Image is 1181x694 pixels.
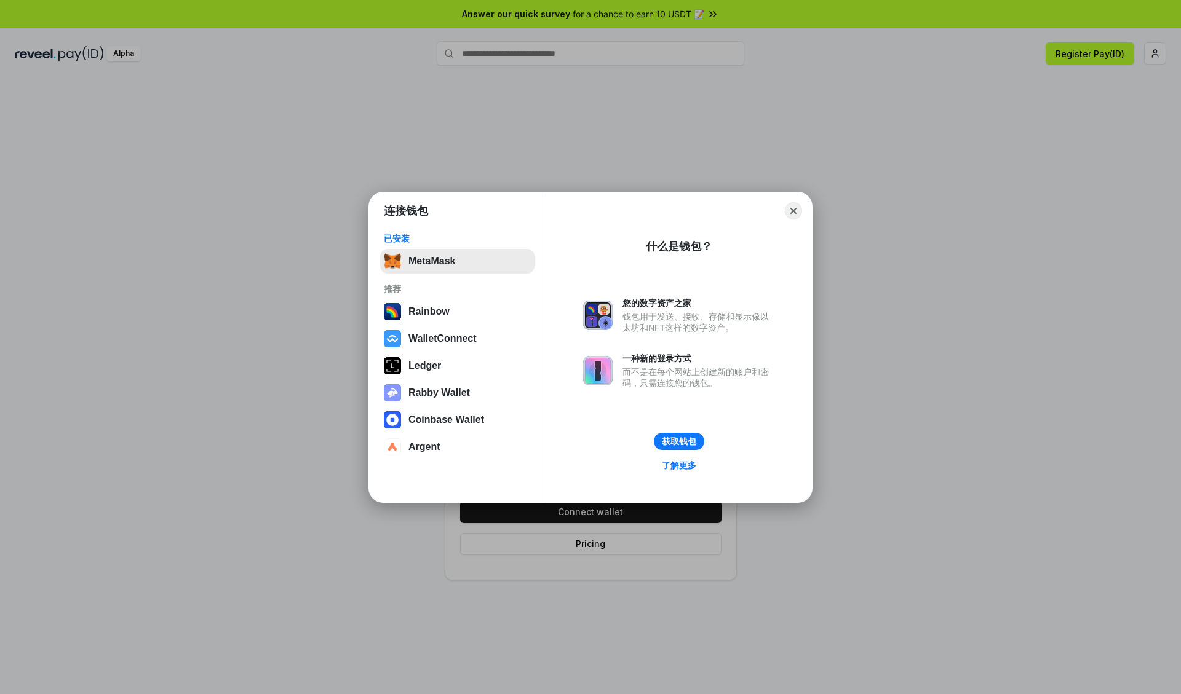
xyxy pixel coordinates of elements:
[384,253,401,270] img: svg+xml,%3Csvg%20fill%3D%22none%22%20height%3D%2233%22%20viewBox%3D%220%200%2035%2033%22%20width%...
[785,202,802,219] button: Close
[622,353,775,364] div: 一种新的登录方式
[380,381,535,405] button: Rabby Wallet
[384,233,531,244] div: 已安装
[408,333,477,344] div: WalletConnect
[380,435,535,459] button: Argent
[380,299,535,324] button: Rainbow
[408,414,484,425] div: Coinbase Wallet
[408,306,450,317] div: Rainbow
[583,356,613,385] img: svg+xml,%3Csvg%20xmlns%3D%22http%3A%2F%2Fwww.w3.org%2F2000%2Fsvg%22%20fill%3D%22none%22%20viewBox...
[654,433,704,450] button: 获取钱包
[408,360,441,371] div: Ledger
[622,311,775,333] div: 钱包用于发送、接收、存储和显示像以太坊和NFT这样的数字资产。
[380,353,535,378] button: Ledger
[408,441,440,452] div: Argent
[583,301,613,330] img: svg+xml,%3Csvg%20xmlns%3D%22http%3A%2F%2Fwww.w3.org%2F2000%2Fsvg%22%20fill%3D%22none%22%20viewBox...
[384,384,401,401] img: svg+xml,%3Csvg%20xmlns%3D%22http%3A%2F%2Fwww.w3.org%2F2000%2Fsvg%22%20fill%3D%22none%22%20viewBox...
[380,408,535,432] button: Coinbase Wallet
[408,387,470,398] div: Rabby Wallet
[380,249,535,274] button: MetaMask
[384,438,401,455] img: svg+xml,%3Csvg%20width%3D%2228%22%20height%3D%2228%22%20viewBox%3D%220%200%2028%2028%22%20fill%3D...
[662,460,696,471] div: 了解更多
[646,239,712,254] div: 什么是钱包？
[384,330,401,347] img: svg+xml,%3Csvg%20width%3D%2228%22%20height%3D%2228%22%20viewBox%3D%220%200%2028%2028%22%20fill%3D...
[384,411,401,428] img: svg+xml,%3Csvg%20width%3D%2228%22%20height%3D%2228%22%20viewBox%3D%220%200%2028%2028%22%20fill%3D...
[384,203,428,218] h1: 连接钱包
[622,366,775,388] div: 而不是在每个网站上创建新的账户和密码，只需连接您的钱包。
[654,457,704,473] a: 了解更多
[384,283,531,294] div: 推荐
[380,326,535,351] button: WalletConnect
[384,357,401,374] img: svg+xml,%3Csvg%20xmlns%3D%22http%3A%2F%2Fwww.w3.org%2F2000%2Fsvg%22%20width%3D%2228%22%20height%3...
[662,436,696,447] div: 获取钱包
[622,298,775,309] div: 您的数字资产之家
[408,256,455,267] div: MetaMask
[384,303,401,320] img: svg+xml,%3Csvg%20width%3D%22120%22%20height%3D%22120%22%20viewBox%3D%220%200%20120%20120%22%20fil...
